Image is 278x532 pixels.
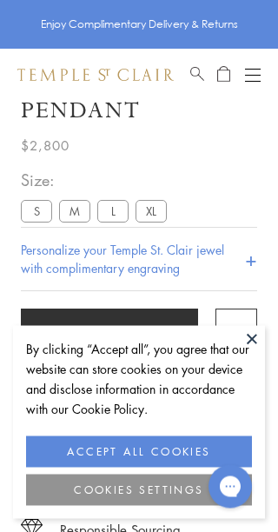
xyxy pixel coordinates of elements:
button: Open navigation [245,64,261,85]
label: L [97,201,129,223]
button: Add to bag [21,309,198,357]
button: COOKIES SETTINGS [26,475,252,506]
label: XL [136,201,167,223]
iframe: Gorgias live chat messenger [200,459,261,515]
img: Temple St. Clair [17,69,174,82]
a: Search [190,64,204,85]
span: Add to bag [64,323,156,342]
a: Open Shopping Bag [217,64,230,85]
label: M [59,201,90,223]
span: Size: [21,169,174,195]
p: Enjoy Complimentary Delivery & Returns [41,16,238,33]
label: S [21,201,52,223]
div: By clicking “Accept all”, you agree that our website can store cookies on your device and disclos... [26,339,252,419]
h4: + [245,243,257,276]
button: ACCEPT ALL COOKIES [26,436,252,468]
h4: Personalize your Temple St. Clair jewel with complimentary engraving [21,242,245,278]
span: $2,800 [21,136,69,157]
